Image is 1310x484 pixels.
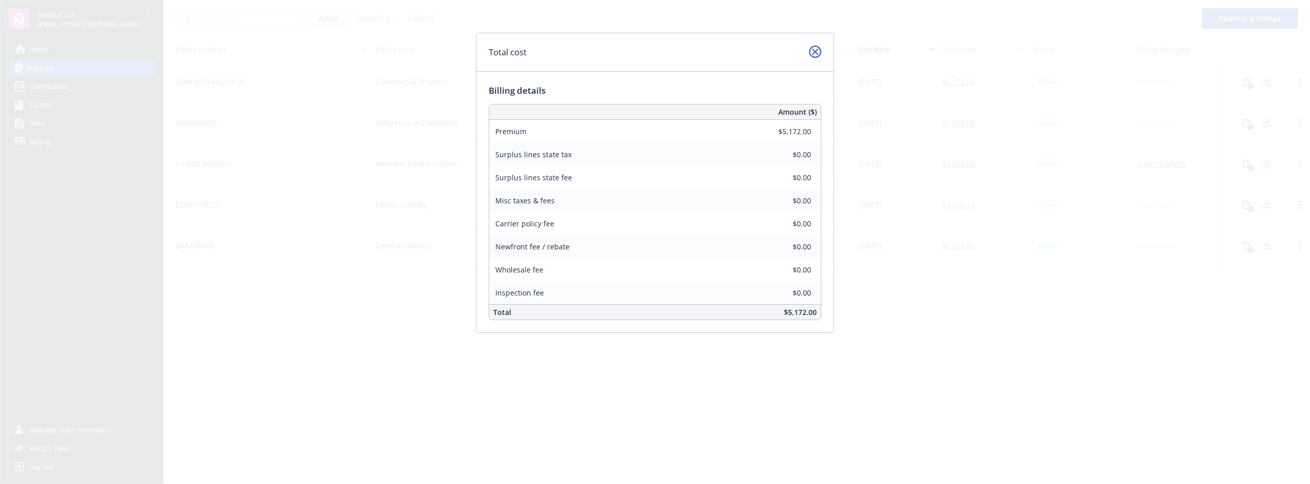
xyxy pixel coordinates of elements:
[495,265,543,275] span: Wholesale fee
[495,196,555,205] span: Misc taxes & fees
[751,216,817,231] input: 0.00
[495,219,554,228] span: Carrier policy fee
[495,173,572,182] span: Surplus lines state fee
[751,146,817,162] input: 0.00
[784,307,817,317] span: $5,172.00
[751,170,817,185] input: 0.00
[778,107,817,117] span: Amount ($)
[493,307,511,317] span: Total
[751,123,817,139] input: 0.00
[751,239,817,254] input: 0.00
[495,127,527,136] span: Premium
[495,242,570,251] span: Newfront fee / rebate
[809,46,821,58] a: close
[489,46,527,59] h1: Total cost
[489,85,545,96] span: Billing details
[751,285,817,300] input: 0.00
[751,262,817,277] input: 0.00
[495,150,572,159] span: Surplus lines state tax
[495,288,544,298] span: Inspection fee
[751,193,817,208] input: 0.00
